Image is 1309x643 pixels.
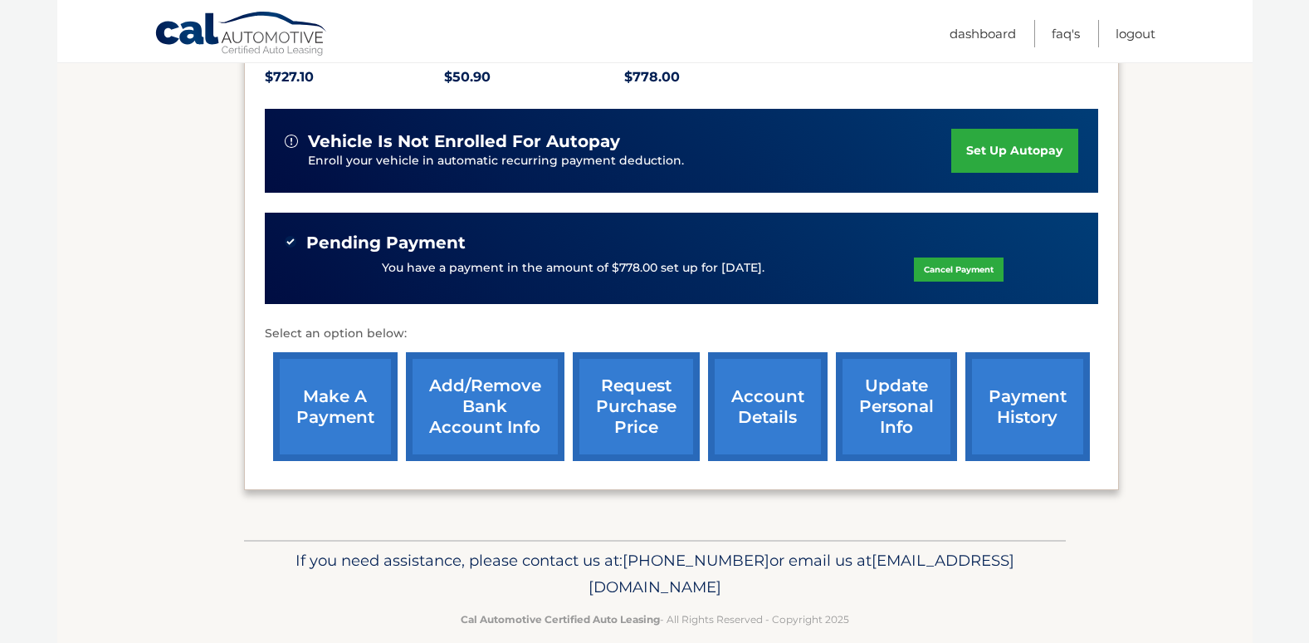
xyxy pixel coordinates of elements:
[255,611,1055,628] p: - All Rights Reserved - Copyright 2025
[914,258,1004,282] a: Cancel Payment
[285,135,298,148] img: alert-white.svg
[265,324,1098,344] p: Select an option below:
[255,547,1055,601] p: If you need assistance, please contact us at: or email us at
[624,66,804,89] p: $778.00
[265,66,445,89] p: $727.10
[461,613,660,626] strong: Cal Automotive Certified Auto Leasing
[306,233,466,253] span: Pending Payment
[623,551,769,570] span: [PHONE_NUMBER]
[965,352,1090,461] a: payment history
[406,352,564,461] a: Add/Remove bank account info
[308,152,952,170] p: Enroll your vehicle in automatic recurring payment deduction.
[382,259,764,277] p: You have a payment in the amount of $778.00 set up for [DATE].
[951,129,1077,173] a: set up autopay
[836,352,957,461] a: update personal info
[1052,20,1080,47] a: FAQ's
[950,20,1016,47] a: Dashboard
[273,352,398,461] a: make a payment
[154,11,329,59] a: Cal Automotive
[573,352,700,461] a: request purchase price
[308,131,620,152] span: vehicle is not enrolled for autopay
[1116,20,1155,47] a: Logout
[285,236,296,248] img: check-green.svg
[444,66,624,89] p: $50.90
[589,551,1014,596] span: [EMAIL_ADDRESS][DOMAIN_NAME]
[708,352,828,461] a: account details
